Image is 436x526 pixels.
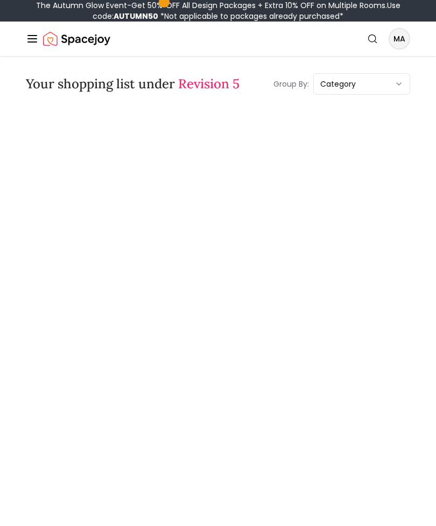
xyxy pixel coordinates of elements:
[390,29,409,48] span: MA
[43,28,110,50] a: Spacejoy
[158,11,343,22] span: *Not applicable to packages already purchased*
[26,22,410,56] nav: Global
[178,75,240,92] span: Revision 5
[26,75,240,93] h3: Your shopping list under
[114,11,158,22] b: AUTUMN50
[273,79,309,89] p: Group By:
[389,28,410,50] button: MA
[43,28,110,50] img: Spacejoy Logo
